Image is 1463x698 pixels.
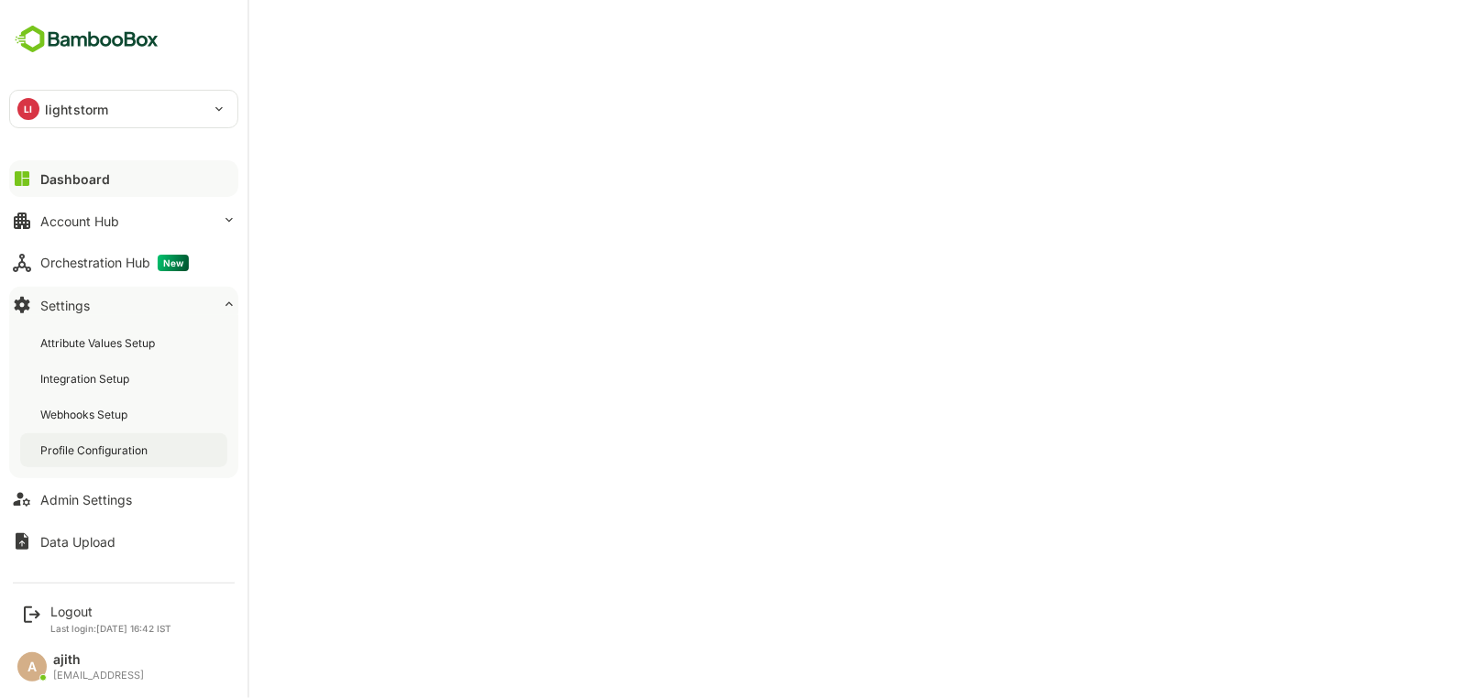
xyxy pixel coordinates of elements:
div: Admin Settings [40,492,132,507]
div: Settings [40,298,90,313]
p: Last login: [DATE] 16:42 IST [50,623,171,634]
img: BambooboxFullLogoMark.5f36c76dfaba33ec1ec1367b70bb1252.svg [9,22,164,57]
button: Dashboard [9,160,238,197]
div: A [17,652,47,682]
button: Data Upload [9,523,238,560]
div: LIlightstorm [10,91,237,127]
button: Orchestration HubNew [9,245,238,281]
button: Account Hub [9,202,238,239]
div: Profile Configuration [40,442,151,458]
div: Attribute Values Setup [40,335,159,351]
div: Logout [50,604,171,619]
div: Orchestration Hub [40,255,189,271]
span: New [158,255,189,271]
div: [EMAIL_ADDRESS] [53,670,144,682]
div: Data Upload [40,534,115,550]
button: Admin Settings [9,481,238,518]
div: Account Hub [40,213,119,229]
p: lightstorm [45,100,108,119]
div: Dashboard [40,171,110,187]
div: Webhooks Setup [40,407,131,422]
div: Integration Setup [40,371,133,387]
div: ajith [53,652,144,668]
div: LI [17,98,39,120]
button: Settings [9,287,238,323]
